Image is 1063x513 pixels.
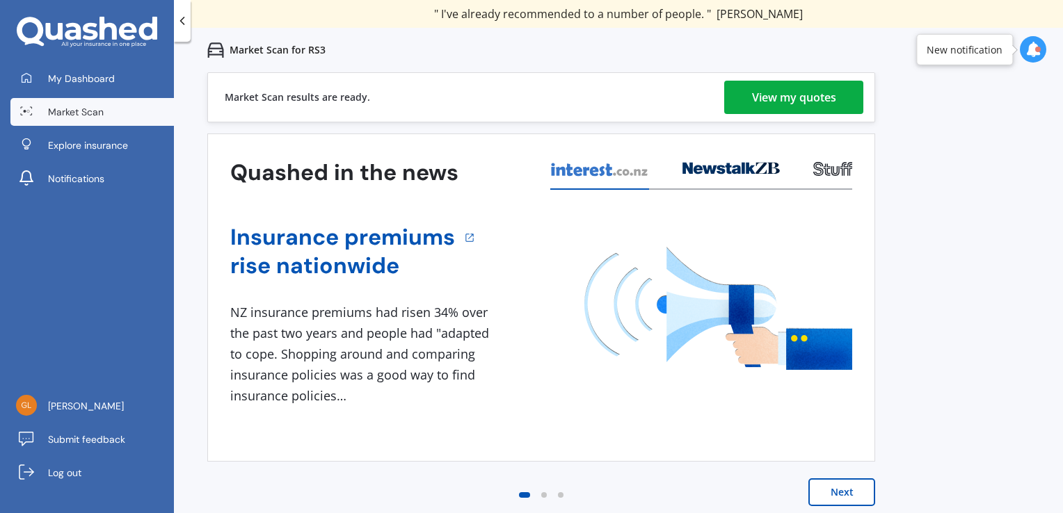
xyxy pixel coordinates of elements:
[225,73,370,122] div: Market Scan results are ready.
[48,399,124,413] span: [PERSON_NAME]
[10,425,174,453] a: Submit feedback
[48,105,104,119] span: Market Scan
[48,466,81,480] span: Log out
[10,392,174,420] a: [PERSON_NAME]
[230,302,495,406] div: NZ insurance premiums had risen 34% over the past two years and people had "adapted to cope. Shop...
[808,478,875,506] button: Next
[16,395,37,416] img: 531a7b0ac1538e6aa33bc2b5232aea7f
[927,42,1002,56] div: New notification
[10,459,174,487] a: Log out
[10,131,174,159] a: Explore insurance
[207,42,224,58] img: car.f15378c7a67c060ca3f3.svg
[10,165,174,193] a: Notifications
[10,98,174,126] a: Market Scan
[230,252,455,280] a: rise nationwide
[230,223,455,252] a: Insurance premiums
[724,81,863,114] a: View my quotes
[48,432,125,446] span: Submit feedback
[10,65,174,92] a: My Dashboard
[48,72,115,85] span: My Dashboard
[48,172,104,186] span: Notifications
[230,43,326,57] p: Market Scan for RS3
[230,158,458,187] h3: Quashed in the news
[48,138,128,152] span: Explore insurance
[752,81,836,114] div: View my quotes
[584,247,852,370] img: media image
